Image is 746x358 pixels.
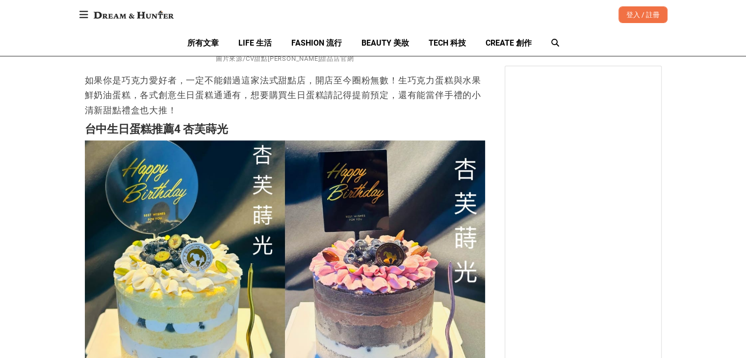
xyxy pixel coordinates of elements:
a: TECH 科技 [429,30,466,56]
span: FASHION 流行 [291,38,342,48]
a: CREATE 創作 [486,30,532,56]
p: 如果你是巧克力愛好者，一定不能錯過這家法式甜點店，開店至今圈粉無數！生巧克力蛋糕與水果鮮奶油蛋糕，各式創意生日蛋糕通通有，想要購買生日蛋糕請記得提前預定，還有能當伴手禮的小清新甜點禮盒也大推！ [85,73,485,117]
a: BEAUTY 美妝 [361,30,409,56]
span: LIFE 生活 [238,38,272,48]
span: CREATE 創作 [486,38,532,48]
span: TECH 科技 [429,38,466,48]
img: Dream & Hunter [89,6,179,24]
span: BEAUTY 美妝 [361,38,409,48]
strong: 台中生日蛋糕推薦4 杏芙蒔光 [85,122,228,135]
span: 所有文章 [187,38,219,48]
a: LIFE 生活 [238,30,272,56]
div: 登入 / 註冊 [618,6,668,23]
a: FASHION 流行 [291,30,342,56]
span: 圖片來源/CV甜點[PERSON_NAME]甜品店官網 [216,55,354,62]
a: 所有文章 [187,30,219,56]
